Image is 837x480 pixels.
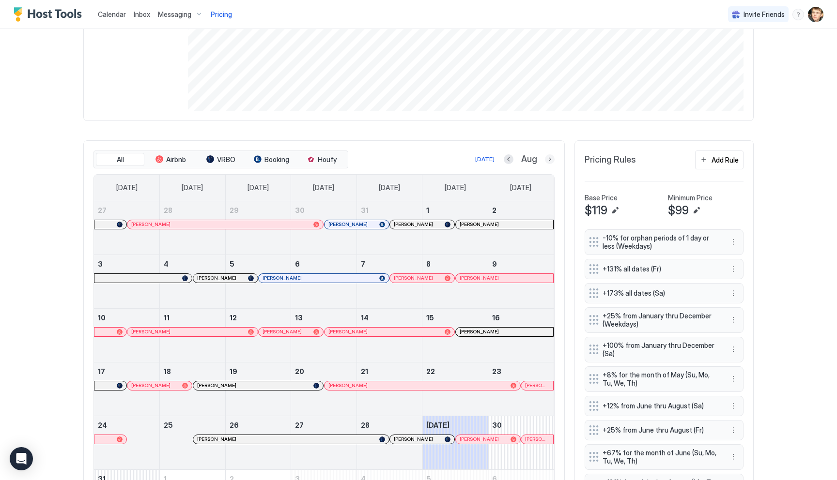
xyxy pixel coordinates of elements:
div: menu [728,400,739,412]
span: [PERSON_NAME] [197,436,236,442]
span: 20 [295,367,304,375]
span: [PERSON_NAME] [525,382,549,389]
td: August 24, 2025 [94,416,160,469]
div: [PERSON_NAME] [131,221,319,227]
span: 6 [295,260,300,268]
a: August 13, 2025 [291,309,356,327]
span: [PERSON_NAME] [460,329,499,335]
div: menu [728,314,739,326]
td: August 29, 2025 [422,416,488,469]
span: 5 [230,260,234,268]
a: August 20, 2025 [291,362,356,380]
td: August 3, 2025 [94,255,160,308]
div: [PERSON_NAME] [328,221,385,227]
span: [PERSON_NAME] [263,275,302,281]
span: 13 [295,314,303,322]
a: August 11, 2025 [160,309,225,327]
span: [PERSON_NAME] [525,436,549,442]
a: August 17, 2025 [94,362,159,380]
span: Minimum Price [668,194,713,202]
div: menu [728,451,739,463]
button: More options [728,344,739,355]
td: August 21, 2025 [356,362,422,416]
td: August 6, 2025 [291,255,357,308]
a: Calendar [98,9,126,19]
span: 29 [230,206,239,214]
div: [PERSON_NAME] [263,329,319,335]
div: [PERSON_NAME] [197,436,385,442]
td: August 30, 2025 [488,416,554,469]
span: Base Price [585,194,618,202]
span: 28 [164,206,172,214]
span: [PERSON_NAME] [394,275,433,281]
a: August 26, 2025 [226,416,291,434]
span: Invite Friends [744,10,785,19]
a: August 18, 2025 [160,362,225,380]
span: 8 [426,260,431,268]
a: August 16, 2025 [488,309,554,327]
td: August 20, 2025 [291,362,357,416]
td: August 17, 2025 [94,362,160,416]
div: [PERSON_NAME] [197,382,319,389]
span: Calendar [98,10,126,18]
a: July 27, 2025 [94,201,159,219]
div: [PERSON_NAME] [328,329,450,335]
button: Next month [545,154,555,164]
a: August 23, 2025 [488,362,554,380]
div: [PERSON_NAME] [197,275,254,281]
a: August 25, 2025 [160,416,225,434]
span: Pricing [211,10,232,19]
span: 2 [492,206,496,214]
td: August 22, 2025 [422,362,488,416]
span: [PERSON_NAME] [460,221,499,227]
span: 12 [230,314,237,322]
span: 11 [164,314,170,322]
td: August 13, 2025 [291,308,357,362]
span: Aug [521,154,537,165]
span: 1 [426,206,429,214]
a: August 4, 2025 [160,255,225,273]
div: menu [728,263,739,275]
button: More options [728,451,739,463]
div: menu [728,424,739,436]
span: [PERSON_NAME] [328,329,368,335]
span: $119 [585,203,607,218]
div: [PERSON_NAME] [460,329,549,335]
a: August 10, 2025 [94,309,159,327]
td: August 5, 2025 [225,255,291,308]
button: More options [728,373,739,385]
span: 30 [492,421,502,429]
td: August 1, 2025 [422,201,488,255]
button: More options [728,236,739,248]
td: August 4, 2025 [160,255,226,308]
td: July 27, 2025 [94,201,160,255]
span: Airbnb [166,155,186,164]
td: August 9, 2025 [488,255,554,308]
a: August 5, 2025 [226,255,291,273]
a: August 15, 2025 [422,309,488,327]
button: All [96,153,144,166]
span: [PERSON_NAME] [394,436,433,442]
a: Sunday [107,175,147,201]
span: 14 [361,314,369,322]
div: User profile [808,7,823,22]
span: [PERSON_NAME] [460,275,499,281]
div: Open Intercom Messenger [10,447,33,470]
td: August 26, 2025 [225,416,291,469]
button: Previous month [504,154,513,164]
a: August 14, 2025 [357,309,422,327]
td: July 29, 2025 [225,201,291,255]
div: [PERSON_NAME] [263,275,385,281]
td: August 28, 2025 [356,416,422,469]
td: August 25, 2025 [160,416,226,469]
span: [DATE] [116,183,138,192]
a: August 28, 2025 [357,416,422,434]
span: 9 [492,260,497,268]
td: August 7, 2025 [356,255,422,308]
a: Host Tools Logo [14,7,86,22]
td: July 31, 2025 [356,201,422,255]
span: 26 [230,421,239,429]
span: +173% all dates (Sa) [603,289,718,298]
a: Tuesday [238,175,279,201]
